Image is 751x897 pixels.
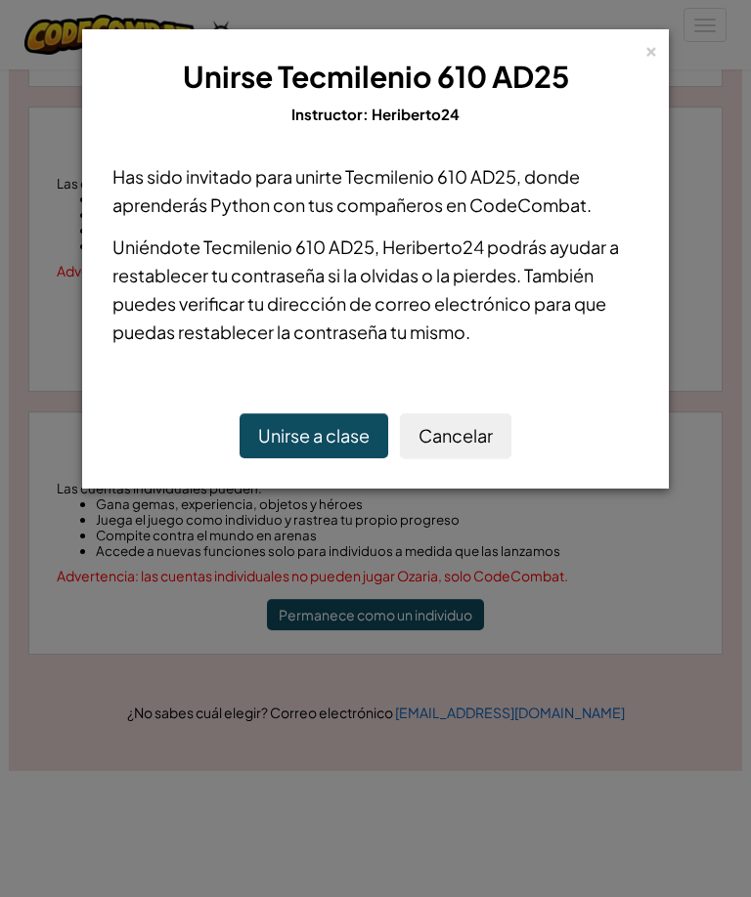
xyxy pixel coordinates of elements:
[400,413,511,458] button: Cancelar
[345,165,516,188] span: Tecmilenio 610 AD25
[112,235,203,258] span: Uniéndote
[382,235,484,258] span: Heriberto24
[203,235,375,258] span: Tecmilenio 610 AD25
[183,58,273,95] span: Unirse
[112,165,345,188] span: Has sido invitado para unirte
[291,105,372,123] span: Instructor:
[375,235,382,258] span: ,
[278,58,569,95] span: Tecmilenio 610 AD25
[644,38,658,59] div: ×
[240,413,388,458] button: Unirse a clase
[270,193,592,216] span: con tus compañeros en CodeCombat.
[372,105,460,123] span: Heriberto24
[210,193,270,216] span: Python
